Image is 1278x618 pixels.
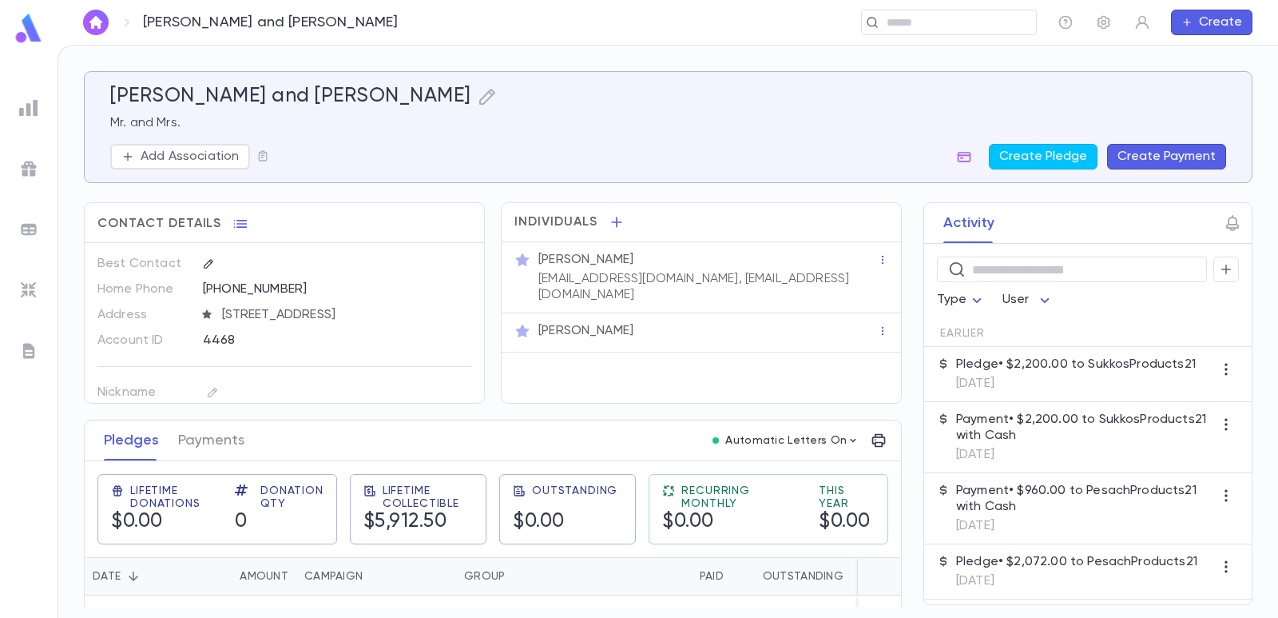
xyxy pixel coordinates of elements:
[178,421,244,461] button: Payments
[19,98,38,118] img: reports_grey.c525e4749d1bce6a11f5fe2a8de1b229.svg
[111,510,216,534] h5: $0.00
[538,252,633,268] p: [PERSON_NAME]
[956,573,1197,589] p: [DATE]
[532,484,617,497] span: Outstanding
[1171,10,1252,35] button: Create
[662,510,800,534] h5: $0.00
[1002,293,1030,306] span: User
[235,510,323,534] h5: 0
[706,429,866,452] button: Automatic Letters On
[956,376,1196,392] p: [DATE]
[304,557,363,596] div: Campaign
[937,293,967,306] span: Type
[464,557,505,596] div: Group
[763,557,843,596] div: Outstanding
[819,484,875,510] span: This Year
[203,328,415,352] div: 4468
[97,277,189,302] p: Home Phone
[956,483,1213,515] p: Payment • $960.00 to PesachProducts21 with Cash
[97,380,189,405] p: Nickname
[725,434,847,447] p: Automatic Letters On
[19,159,38,178] img: campaigns_grey.99e729a5f7ee94e3726e6486bddda8f1.svg
[110,144,250,169] button: Add Association
[989,144,1097,169] button: Create Pledge
[538,323,633,339] p: [PERSON_NAME]
[943,203,994,243] button: Activity
[732,557,851,596] div: Outstanding
[1002,285,1055,316] div: User
[13,13,45,44] img: logo
[19,281,38,300] img: imports_grey.530a8a0e642e233f2baf0ef88e8c9fcb.svg
[851,557,947,596] div: Installments
[104,421,159,461] button: Pledges
[141,149,239,165] p: Add Association
[143,14,399,31] p: [PERSON_NAME] and [PERSON_NAME]
[110,85,471,109] h5: [PERSON_NAME] and [PERSON_NAME]
[681,484,800,510] span: Recurring Monthly
[97,302,189,328] p: Address
[19,220,38,239] img: batches_grey.339ca447c9d9533ef1741baa751efc33.svg
[956,518,1213,534] p: [DATE]
[956,447,1213,463] p: [DATE]
[956,357,1196,373] p: Pledge • $2,200.00 to SukkosProducts21
[937,285,986,316] div: Type
[514,214,597,230] span: Individuals
[85,557,192,596] div: Date
[513,510,617,534] h5: $0.00
[97,216,221,232] span: Contact Details
[260,484,323,510] span: Donation Qty
[97,251,189,277] p: Best Contact
[956,554,1197,570] p: Pledge • $2,072.00 to PesachProducts21
[956,412,1213,444] p: Payment • $2,200.00 to SukkosProducts21 with Cash
[456,557,576,596] div: Group
[700,557,724,596] div: Paid
[1107,144,1226,169] button: Create Payment
[819,510,875,534] h5: $0.00
[383,484,473,510] span: Lifetime Collectible
[296,557,456,596] div: Campaign
[576,557,732,596] div: Paid
[93,557,121,596] div: Date
[363,510,473,534] h5: $5,912.50
[97,328,189,353] p: Account ID
[130,484,216,510] span: Lifetime Donations
[940,327,985,340] span: Earlier
[121,564,146,589] button: Sort
[203,277,471,301] div: [PHONE_NUMBER]
[192,557,296,596] div: Amount
[240,557,288,596] div: Amount
[216,307,473,323] span: [STREET_ADDRESS]
[86,16,105,29] img: home_white.a664292cf8c1dea59945f0da9f25487c.svg
[19,341,38,361] img: letters_grey.7941b92b52307dd3b8a917253454ce1c.svg
[538,271,877,303] p: [EMAIL_ADDRESS][DOMAIN_NAME], [EMAIL_ADDRESS][DOMAIN_NAME]
[110,115,1226,131] p: Mr. and Mrs.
